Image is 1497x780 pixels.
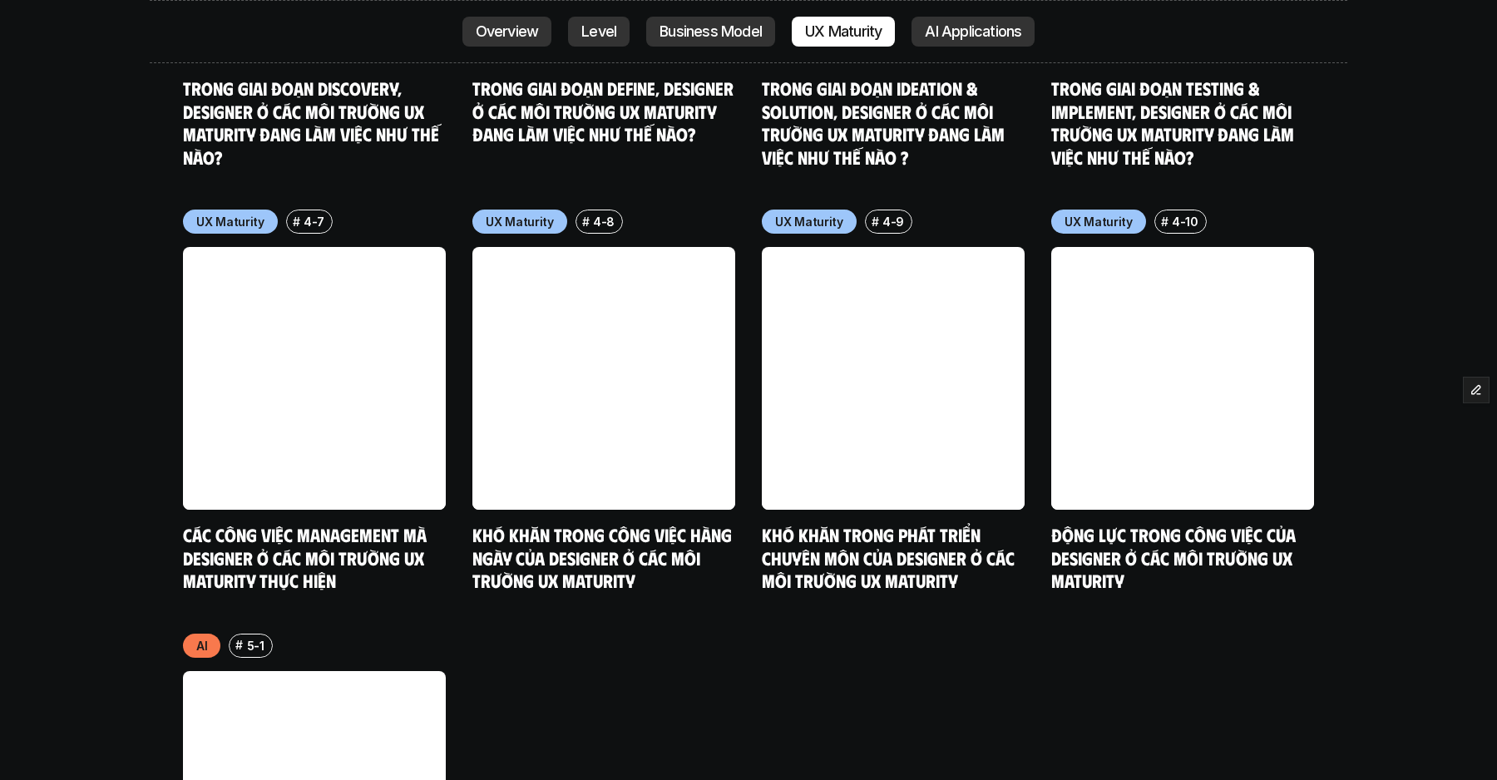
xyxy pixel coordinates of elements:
[486,213,554,230] p: UX Maturity
[762,523,1019,591] a: Khó khăn trong phát triển chuyên môn của designer ở các môi trường UX Maturity
[1051,523,1300,591] a: Động lực trong công việc của designer ở các môi trường UX Maturity
[775,213,843,230] p: UX Maturity
[472,77,738,145] a: Trong giai đoạn Define, designer ở các môi trường UX Maturity đang làm việc như thế nào?
[183,77,443,168] a: Trong giai đoạn Discovery, designer ở các môi trường UX Maturity đang làm việc như thế nào?
[582,215,590,228] h6: #
[1161,215,1168,228] h6: #
[872,215,879,228] h6: #
[247,637,264,654] p: 5-1
[462,17,552,47] a: Overview
[1172,213,1198,230] p: 4-10
[196,637,207,654] p: AI
[472,523,736,591] a: Khó khăn trong công việc hàng ngày của designer ở các môi trường UX Maturity
[762,77,1009,168] a: Trong giai đoạn Ideation & Solution, designer ở các môi trường UX Maturity đang làm việc như thế ...
[235,639,243,651] h6: #
[593,213,615,230] p: 4-8
[293,215,300,228] h6: #
[1464,378,1489,402] button: Edit Framer Content
[1065,213,1133,230] p: UX Maturity
[183,523,431,591] a: Các công việc Management mà designer ở các môi trường UX maturity thực hiện
[882,213,904,230] p: 4-9
[304,213,324,230] p: 4-7
[1051,77,1298,168] a: Trong giai đoạn Testing & Implement, designer ở các môi trường UX maturity đang làm việc như thế ...
[196,213,264,230] p: UX Maturity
